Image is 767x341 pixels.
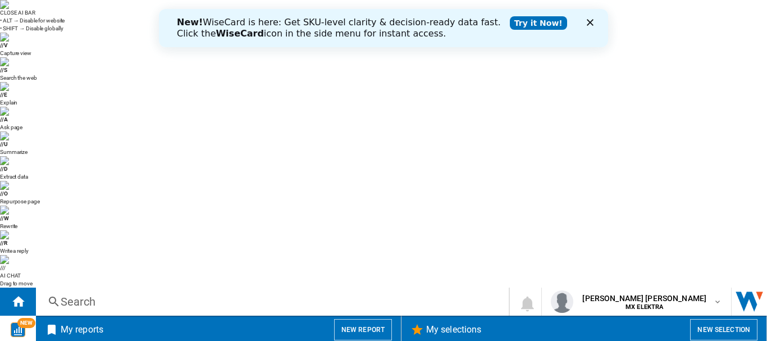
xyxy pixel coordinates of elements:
[551,290,573,313] img: profile.jpg
[690,319,757,340] button: New selection
[58,319,106,340] h2: My reports
[626,303,663,311] b: MX ELEKTRA
[542,288,731,316] button: [PERSON_NAME] [PERSON_NAME] MX ELEKTRA
[428,10,439,17] div: Close
[582,293,706,304] span: [PERSON_NAME] [PERSON_NAME]
[510,288,541,316] button: 0 notification
[732,288,767,316] a: Open Wiser website
[17,318,35,328] span: NEW
[732,288,767,316] img: wiser-w-icon-blue.png
[334,319,392,340] button: New report
[11,322,25,337] img: wise-card.svg
[61,294,480,310] div: Search
[18,8,342,30] div: WiseCard is here: Get SKU-level clarity & decision-ready data fast. Click the icon in the side me...
[57,19,104,30] b: WiseCard
[351,7,408,21] a: Try it Now!
[424,319,483,340] h2: My selections
[18,8,44,19] b: New!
